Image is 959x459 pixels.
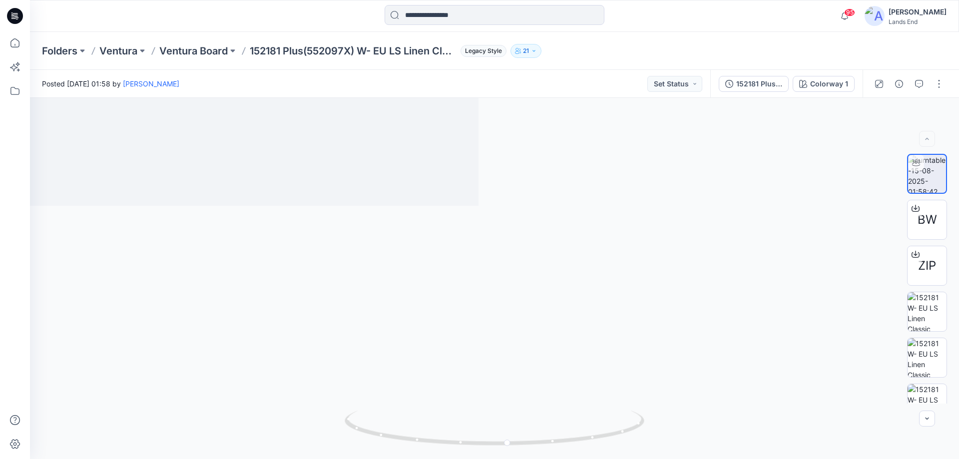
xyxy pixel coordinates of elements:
[889,18,947,25] div: Lands End
[918,257,936,275] span: ZIP
[865,6,885,26] img: avatar
[156,54,353,206] img: eyJhbGciOiJIUzI1NiIsImtpZCI6IjAiLCJzbHQiOiJzZXMiLCJ0eXAiOiJKV1QifQ.eyJkYXRhIjp7InR5cGUiOiJzdG9yYW...
[457,44,506,58] button: Legacy Style
[810,78,848,89] div: Colorway 1
[891,76,907,92] button: Details
[523,45,529,56] p: 21
[250,44,457,58] p: 152181 Plus(552097X) W- EU LS Linen Classic Button- Through Shirt_REV03
[908,384,947,423] img: 152181 W- EU LS Linen Classic Button- Through Shirt_Tension
[123,79,179,88] a: [PERSON_NAME]
[793,76,855,92] button: Colorway 1
[918,211,937,229] span: BW
[719,76,789,92] button: 152181 Plus(552097X)
[42,78,179,89] span: Posted [DATE] 01:58 by
[889,6,947,18] div: [PERSON_NAME]
[844,8,855,16] span: 95
[908,338,947,377] img: 152181 W- EU LS Linen Classic Button- Through Shirt_Pressure
[510,44,541,58] button: 21
[736,78,782,89] div: 152181 Plus(552097X)
[99,44,137,58] a: Ventura
[908,155,946,193] img: turntable-15-08-2025-01:58:42
[42,44,77,58] a: Folders
[159,44,228,58] a: Ventura Board
[908,292,947,331] img: 152181 W- EU LS Linen Classic Button- Through Shirt
[461,45,506,57] span: Legacy Style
